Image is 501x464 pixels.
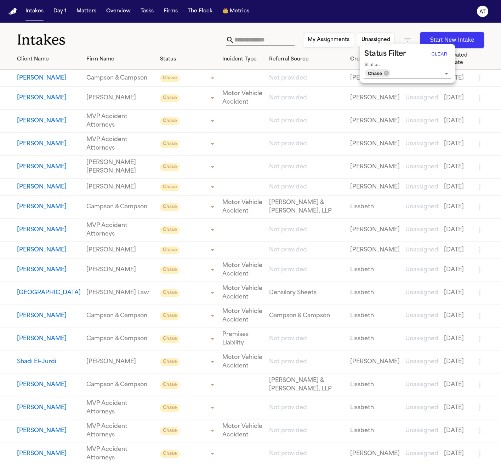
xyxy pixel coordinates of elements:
button: Clear [428,48,451,60]
label: Status [364,62,380,68]
div: Chase [365,69,391,77]
h2: Status Filter [364,48,406,60]
button: Open [442,69,451,79]
span: Chase [365,69,385,77]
